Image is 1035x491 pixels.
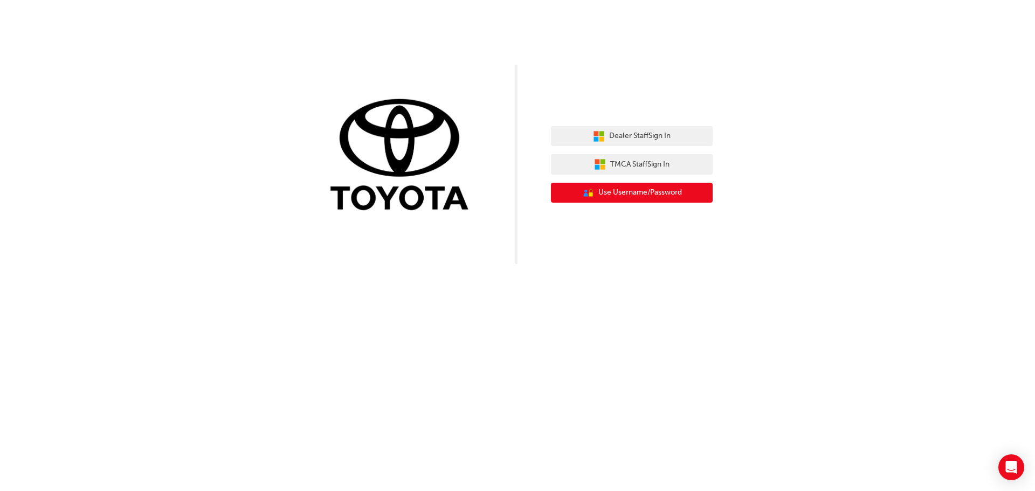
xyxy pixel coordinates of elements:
span: Use Username/Password [598,186,682,199]
button: Use Username/Password [551,183,713,203]
span: Dealer Staff Sign In [609,130,671,142]
button: Dealer StaffSign In [551,126,713,147]
img: Trak [322,96,484,216]
span: TMCA Staff Sign In [610,158,670,171]
div: Open Intercom Messenger [998,454,1024,480]
button: TMCA StaffSign In [551,154,713,175]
